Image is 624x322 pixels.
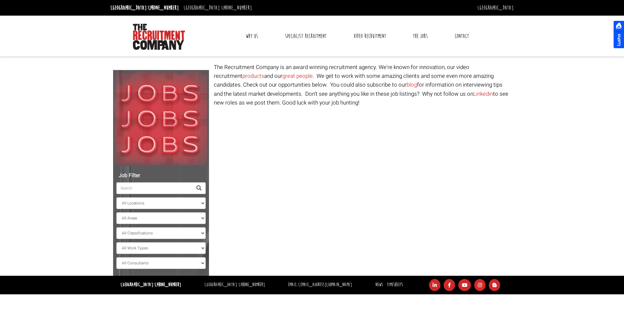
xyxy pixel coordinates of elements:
[133,24,185,50] img: The Recruitment Company
[116,173,206,179] h5: Job Filter
[109,3,180,13] li: [GEOGRAPHIC_DATA]:
[203,280,266,290] li: [GEOGRAPHIC_DATA]:
[473,90,493,98] a: Linkedin
[407,81,417,89] a: blog
[408,28,433,44] a: The Jobs
[242,72,264,80] a: products
[148,4,179,11] a: [PHONE_NUMBER]
[282,72,313,80] a: great people
[214,63,511,107] p: The Recruitment Company is an award winning recruitment agency. We're known for innovation, our v...
[182,3,253,13] li: [GEOGRAPHIC_DATA]:
[113,70,209,166] img: Jobs, Jobs, Jobs
[241,28,263,44] a: Why Us
[387,282,403,288] a: Timesheets
[239,282,265,288] a: [PHONE_NUMBER]
[280,28,331,44] a: Specialist Recruitment
[116,182,192,194] input: Search
[286,280,354,290] li: Email:
[477,4,513,11] a: [GEOGRAPHIC_DATA]
[121,282,181,288] strong: [GEOGRAPHIC_DATA]:
[375,282,383,288] a: News
[450,28,474,44] a: Contact
[155,282,181,288] a: [PHONE_NUMBER]
[349,28,391,44] a: Video Recruitment
[221,4,252,11] a: [PHONE_NUMBER]
[298,282,352,288] a: [EMAIL_ADDRESS][DOMAIN_NAME]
